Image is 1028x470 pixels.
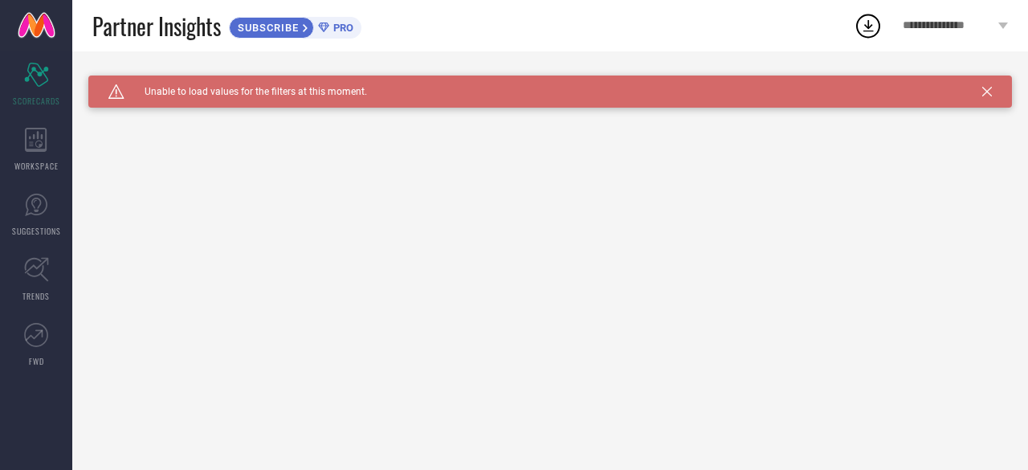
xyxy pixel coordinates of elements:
span: Partner Insights [92,10,221,43]
div: Open download list [854,11,883,40]
span: WORKSPACE [14,160,59,172]
span: SCORECARDS [13,95,60,107]
span: FWD [29,355,44,367]
span: Unable to load values for the filters at this moment. [124,86,367,97]
div: Unable to load filters at this moment. Please try later. [88,76,1012,88]
span: SUBSCRIBE [230,22,303,34]
a: SUBSCRIBEPRO [229,13,361,39]
span: TRENDS [22,290,50,302]
span: PRO [329,22,353,34]
span: SUGGESTIONS [12,225,61,237]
